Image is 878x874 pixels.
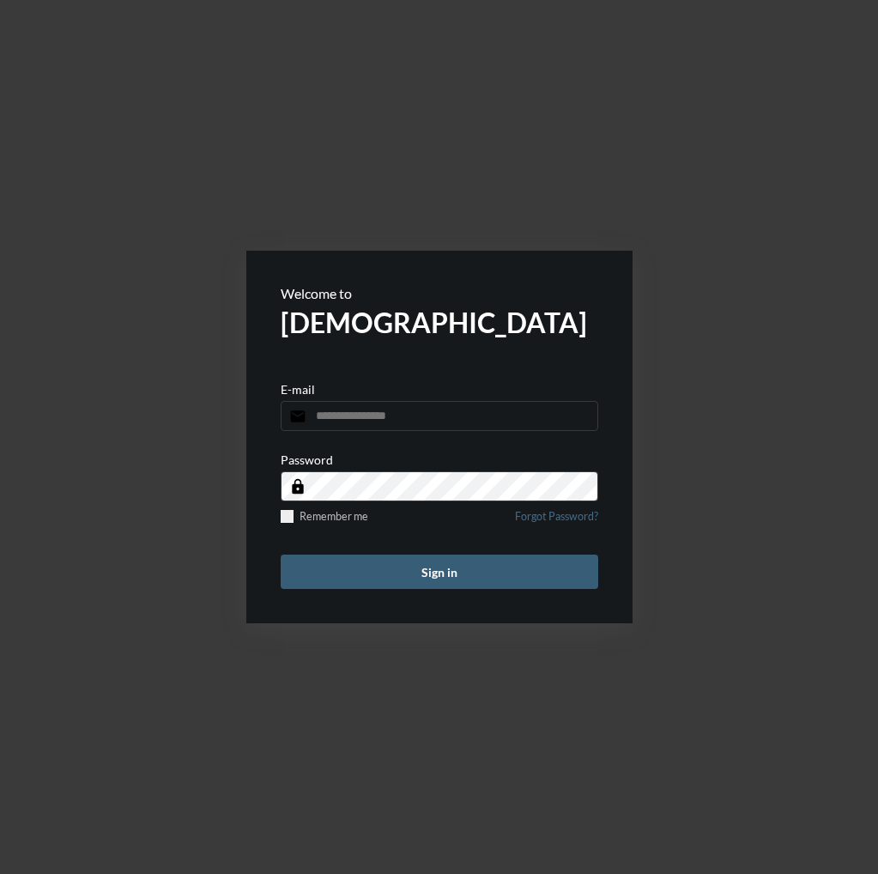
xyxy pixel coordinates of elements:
p: E-mail [281,382,315,397]
button: Sign in [281,555,598,589]
p: Password [281,452,333,467]
h2: [DEMOGRAPHIC_DATA] [281,306,598,339]
p: Welcome to [281,285,598,301]
label: Remember me [281,510,368,523]
a: Forgot Password? [515,510,598,533]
